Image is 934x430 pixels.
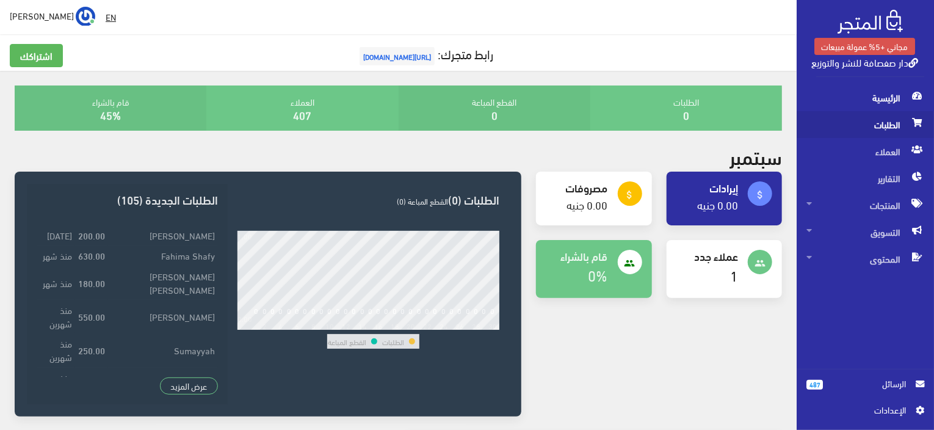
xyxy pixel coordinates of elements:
[397,194,448,208] span: القطع المباعة (0)
[697,194,738,214] a: 0.00 جنيه
[407,321,415,330] div: 20
[806,380,823,390] span: 487
[108,225,219,246] td: [PERSON_NAME]
[814,38,915,55] a: مجاني +5% عمولة مبيعات
[278,321,283,330] div: 4
[806,246,924,272] span: المحتوى
[833,377,906,390] span: الرسائل
[797,138,934,165] a: العملاء
[37,194,218,205] h3: الطلبات الجديدة (105)
[78,276,105,290] strong: 180.00
[683,104,689,125] a: 0
[357,42,494,65] a: رابط متجرك:[URL][DOMAIN_NAME]
[76,7,95,26] img: ...
[108,246,219,266] td: Fahima Shafy
[730,261,738,288] a: 1
[729,145,782,167] h2: سبتمبر
[676,250,738,262] h4: عملاء جدد
[588,261,608,288] a: 0%
[567,194,608,214] a: 0.00 جنيه
[342,321,350,330] div: 12
[797,246,934,272] a: المحتوى
[816,403,905,417] span: اﻹعدادات
[797,111,934,138] a: الطلبات
[262,321,267,330] div: 2
[78,228,105,242] strong: 200.00
[294,104,312,125] a: 407
[358,321,367,330] div: 14
[295,321,299,330] div: 6
[391,321,399,330] div: 18
[374,321,383,330] div: 16
[423,321,432,330] div: 22
[15,86,206,131] div: قام بالشراء
[806,138,924,165] span: العملاء
[797,165,934,192] a: التقارير
[106,9,116,24] u: EN
[806,84,924,111] span: الرئيسية
[100,104,121,125] a: 45%
[10,6,95,26] a: ... [PERSON_NAME]
[108,333,219,367] td: Sumayyah
[491,104,498,125] a: 0
[455,321,464,330] div: 26
[108,266,219,299] td: [PERSON_NAME] [PERSON_NAME]
[37,246,74,266] td: منذ شهر
[546,181,607,194] h4: مصروفات
[108,299,219,333] td: [PERSON_NAME]
[37,266,74,299] td: منذ شهر
[206,86,398,131] div: العملاء
[472,321,480,330] div: 28
[10,8,74,23] span: [PERSON_NAME]
[108,367,219,401] td: [PERSON_NAME]
[797,192,934,219] a: المنتجات
[101,6,121,28] a: EN
[10,44,63,67] a: اشتراكك
[797,84,934,111] a: الرئيسية
[806,111,924,138] span: الطلبات
[806,403,924,423] a: اﻹعدادات
[624,189,635,200] i: attach_money
[78,310,105,323] strong: 550.00
[676,181,738,194] h4: إيرادات
[806,165,924,192] span: التقارير
[327,334,367,349] td: القطع المباعة
[806,219,924,246] span: التسويق
[37,333,74,367] td: منذ شهرين
[838,10,903,34] img: .
[37,225,74,246] td: [DATE]
[811,53,918,71] a: دار صفصافة للنشر والتوزيع
[488,321,497,330] div: 30
[755,258,766,269] i: people
[325,321,334,330] div: 10
[382,334,405,349] td: الطلبات
[78,343,105,357] strong: 250.00
[78,377,105,391] strong: 120.00
[440,321,448,330] div: 24
[399,86,590,131] div: القطع المباعة
[160,377,219,395] a: عرض المزيد
[237,194,499,205] h3: الطلبات (0)
[624,258,635,269] i: people
[590,86,782,131] div: الطلبات
[546,250,607,262] h4: قام بالشراء
[755,189,766,200] i: attach_money
[806,192,924,219] span: المنتجات
[37,299,74,333] td: منذ شهرين
[311,321,316,330] div: 8
[78,249,105,262] strong: 630.00
[37,367,74,401] td: منذ شهرين
[360,47,435,65] span: [URL][DOMAIN_NAME]
[806,377,924,403] a: 487 الرسائل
